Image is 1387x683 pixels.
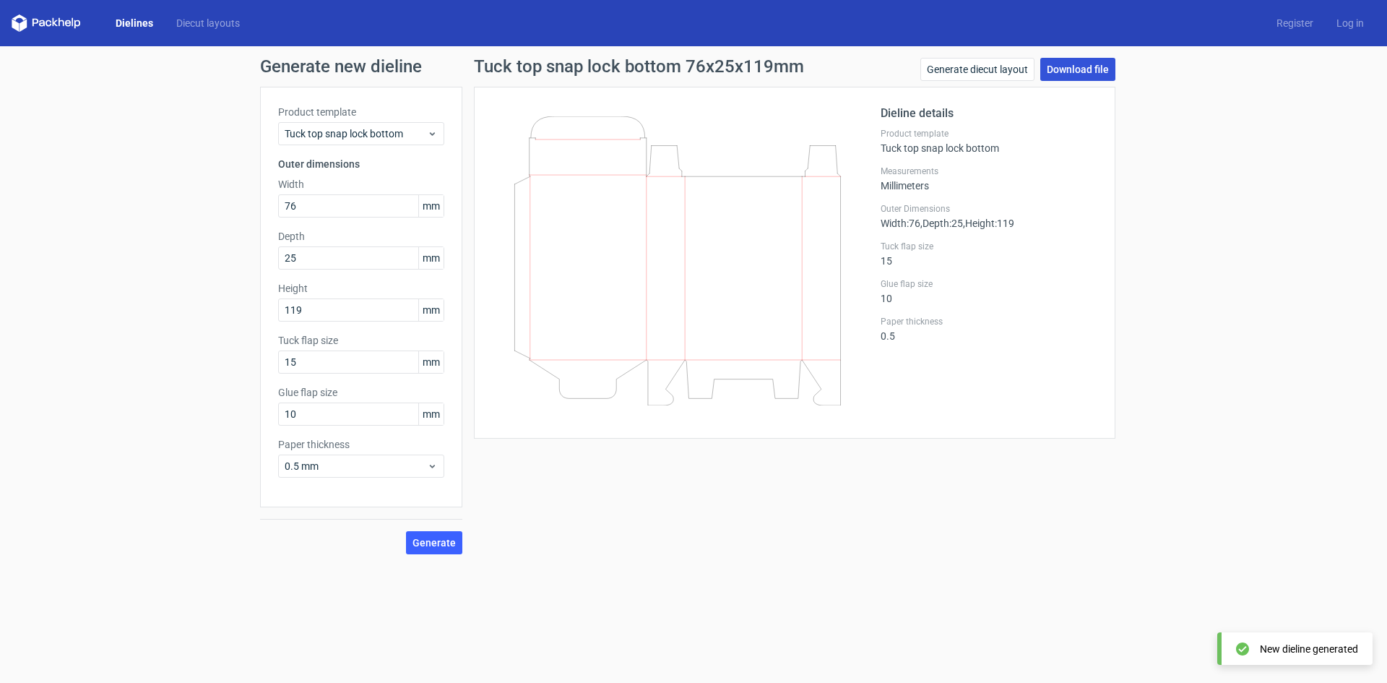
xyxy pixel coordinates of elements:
[418,195,444,217] span: mm
[881,203,1097,215] label: Outer Dimensions
[881,316,1097,342] div: 0.5
[418,247,444,269] span: mm
[412,538,456,548] span: Generate
[881,278,1097,290] label: Glue flap size
[1260,642,1358,656] div: New dieline generated
[920,58,1034,81] a: Generate diecut layout
[278,105,444,119] label: Product template
[278,281,444,296] label: Height
[1325,16,1375,30] a: Log in
[278,333,444,348] label: Tuck flap size
[418,299,444,321] span: mm
[881,105,1097,122] h2: Dieline details
[881,128,1097,139] label: Product template
[406,531,462,554] button: Generate
[963,218,1014,229] span: , Height : 119
[418,403,444,425] span: mm
[881,316,1097,327] label: Paper thickness
[881,278,1097,304] div: 10
[1040,58,1115,81] a: Download file
[418,351,444,373] span: mm
[278,177,444,192] label: Width
[278,437,444,452] label: Paper thickness
[881,218,920,229] span: Width : 76
[1265,16,1325,30] a: Register
[278,229,444,244] label: Depth
[920,218,963,229] span: , Depth : 25
[278,385,444,400] label: Glue flap size
[278,157,444,171] h3: Outer dimensions
[881,166,1097,192] div: Millimeters
[881,128,1097,154] div: Tuck top snap lock bottom
[104,16,165,30] a: Dielines
[165,16,251,30] a: Diecut layouts
[285,126,427,141] span: Tuck top snap lock bottom
[881,166,1097,177] label: Measurements
[881,241,1097,267] div: 15
[285,459,427,473] span: 0.5 mm
[474,58,804,75] h1: Tuck top snap lock bottom 76x25x119mm
[260,58,1127,75] h1: Generate new dieline
[881,241,1097,252] label: Tuck flap size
